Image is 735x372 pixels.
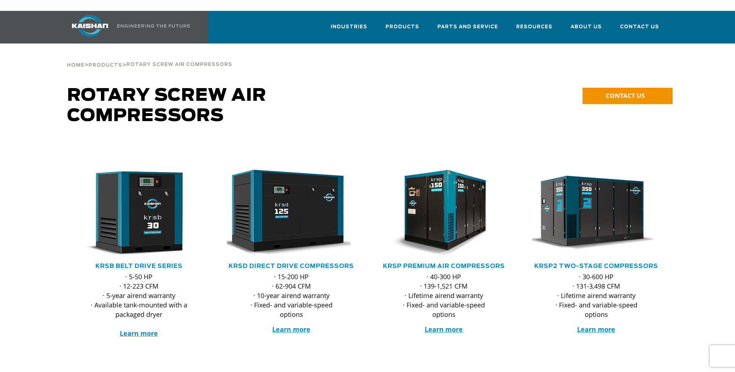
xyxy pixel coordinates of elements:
span: Industries [331,23,367,31]
div: krsp350 [532,170,661,257]
span: About Us [571,23,602,31]
span: Rotary Screw Air Compressors [67,87,266,125]
a: Resources [516,17,552,42]
p: · 15-200 HP · 62-904 CFM · 10-year airend warranty · Fixed- and variable-speed options [241,272,342,319]
a: About Us [571,17,602,42]
img: kaishan logo [63,15,117,37]
div: krsp150 [379,170,509,257]
span: Products [89,63,122,68]
a: CONTACT US [583,88,673,104]
a: Learn more [425,325,463,334]
span: Rotary Screw Air Compressors [126,62,232,67]
p: · 30-600 HP · 131-3,498 CFM · Lifetime airend warranty · Fixed- and variable-speed options [546,272,646,319]
div: krsb30 [74,170,204,257]
div: krsd125 [227,170,356,257]
img: krsp150 [374,170,503,257]
span: Parts and Service [437,23,498,31]
div: > > [67,44,232,71]
a: Kaishan USA [63,11,191,44]
p: · 40-300 HP · 139-1,521 CFM · Lifetime airend warranty · Fixed- and variable-speed options [394,272,494,319]
a: Parts and Service [437,17,498,42]
a: KRSP Premium Air Compressors [383,263,505,269]
a: Learn more [272,325,310,334]
span: Home [67,63,85,68]
img: Engineering the future [117,24,190,28]
span: Products [385,23,419,31]
span: Contact Us [620,23,659,31]
a: Industries [331,17,367,42]
img: krsp350 [526,170,656,257]
a: KRSP2 Two-Stage Compressors [534,263,658,269]
span: Resources [516,23,552,31]
a: Learn more [577,325,615,334]
a: Learn more [120,329,158,338]
a: KRSB Belt Drive Series [95,263,183,269]
a: Home [67,62,85,68]
img: krsb30 [69,170,198,257]
a: Products [385,17,419,42]
p: · 5-50 HP · 12-223 CFM · 5-year airend warranty · Available tank-mounted with a packaged dryer [89,272,189,338]
span: CONTACT US [606,91,645,100]
a: KRSD Direct Drive Compressors [229,263,354,269]
img: krsd125 [221,170,351,257]
a: Products [89,62,122,68]
a: Contact Us [620,17,659,42]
